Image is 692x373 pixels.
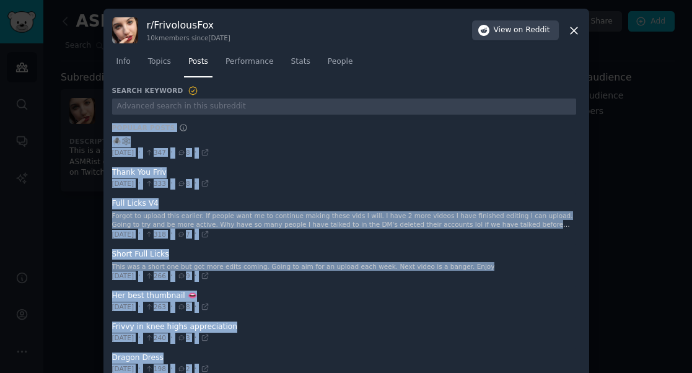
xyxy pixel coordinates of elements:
span: · [195,147,197,159]
a: People [323,52,357,77]
span: · [195,178,197,190]
a: Posts [184,52,212,77]
input: Advanced search in this subreddit [112,99,576,115]
span: 9 [177,271,190,280]
span: 263 [145,302,166,311]
a: Topics [144,52,175,77]
span: View [494,25,550,36]
span: · [195,333,197,344]
span: [DATE] [112,148,134,157]
span: [DATE] [112,179,134,188]
span: [DATE] [112,333,134,342]
span: Posts [188,56,208,68]
span: · [138,178,141,190]
button: Viewon Reddit [472,20,559,40]
span: · [195,271,197,282]
h3: Search Keyword [112,86,199,97]
h3: Popular Posts [112,123,175,132]
span: 8 [177,302,190,311]
span: Topics [148,56,171,68]
a: Info [112,52,135,77]
div: This was a short one but got more edits coming. Going to aim for an upload each week. Next video ... [112,262,495,271]
span: [DATE] [112,271,134,280]
span: · [170,333,173,344]
span: on Reddit [514,25,550,36]
a: Performance [221,52,278,77]
span: Info [116,56,131,68]
span: Performance [226,56,274,68]
span: 318 [145,230,166,239]
span: · [170,178,173,190]
span: 333 [145,179,166,188]
span: 3 [177,333,190,342]
span: [DATE] [112,364,134,373]
span: 266 [145,271,166,280]
span: 7 [177,230,190,239]
span: 8 [177,179,190,188]
span: · [195,302,197,313]
span: · [138,147,141,159]
h3: r/ FrivolousFox [147,19,230,32]
span: · [170,229,173,240]
div: Forgot to upload this earlier. If people want me to continue making these vids I will. I have 2 m... [112,211,576,229]
span: · [138,271,141,282]
span: 198 [145,364,166,373]
span: 2 [177,364,190,373]
span: 240 [145,333,166,342]
span: 347 [145,148,166,157]
span: · [170,302,173,313]
span: [DATE] [112,302,134,311]
img: FrivolousFox [112,17,138,43]
span: · [170,271,173,282]
div: 10k members since [DATE] [147,33,230,42]
span: · [138,229,141,240]
span: 8 [177,148,190,157]
span: · [138,302,141,313]
span: Stats [291,56,310,68]
span: [DATE] [112,230,134,239]
span: People [328,56,353,68]
span: · [195,229,197,240]
span: · [170,147,173,159]
span: · [138,333,141,344]
a: Stats [287,52,315,77]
